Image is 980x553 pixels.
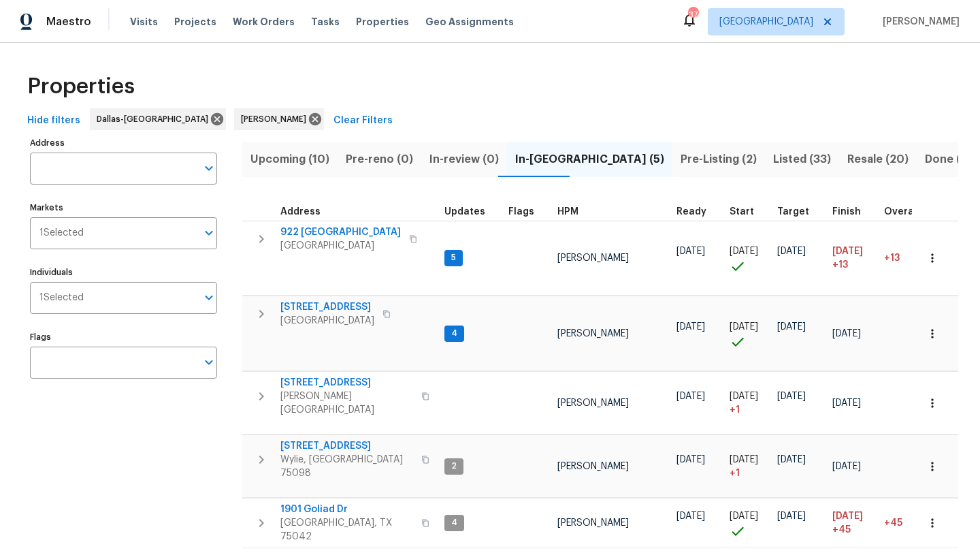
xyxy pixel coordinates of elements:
[557,462,629,471] span: [PERSON_NAME]
[730,455,758,464] span: [DATE]
[777,392,806,401] span: [DATE]
[280,503,413,516] span: 1901 Goliad Dr
[444,207,485,217] span: Updates
[446,252,461,264] span: 5
[777,207,809,217] span: Target
[234,108,324,130] div: [PERSON_NAME]
[832,207,861,217] span: Finish
[676,322,705,332] span: [DATE]
[280,453,413,480] span: Wylie, [GEOGRAPHIC_DATA] 75098
[724,435,772,498] td: Project started 1 days late
[730,247,758,256] span: [DATE]
[356,15,409,29] span: Properties
[832,511,863,521] span: [DATE]
[847,150,909,169] span: Resale (20)
[676,511,705,521] span: [DATE]
[280,207,321,217] span: Address
[832,329,861,338] span: [DATE]
[515,150,664,169] span: In-[GEOGRAPHIC_DATA] (5)
[250,150,329,169] span: Upcoming (10)
[174,15,216,29] span: Projects
[681,150,757,169] span: Pre-Listing (2)
[27,112,80,129] span: Hide filters
[30,268,217,276] label: Individuals
[280,390,413,417] span: [PERSON_NAME][GEOGRAPHIC_DATA]
[832,523,851,537] span: +45
[557,518,629,528] span: [PERSON_NAME]
[97,112,214,126] span: Dallas-[GEOGRAPHIC_DATA]
[130,15,158,29] span: Visits
[777,322,806,332] span: [DATE]
[730,511,758,521] span: [DATE]
[832,462,861,471] span: [DATE]
[676,247,705,256] span: [DATE]
[724,296,772,371] td: Project started on time
[311,17,340,27] span: Tasks
[508,207,534,217] span: Flags
[832,247,863,256] span: [DATE]
[719,15,813,29] span: [GEOGRAPHIC_DATA]
[832,398,861,408] span: [DATE]
[557,398,629,408] span: [PERSON_NAME]
[730,467,740,480] span: + 1
[827,499,879,548] td: Scheduled to finish 45 day(s) late
[280,239,401,253] span: [GEOGRAPHIC_DATA]
[879,221,937,296] td: 13 day(s) past target finish date
[730,207,766,217] div: Actual renovation start date
[39,227,84,239] span: 1 Selected
[557,253,629,263] span: [PERSON_NAME]
[241,112,312,126] span: [PERSON_NAME]
[46,15,91,29] span: Maestro
[30,139,217,147] label: Address
[30,333,217,341] label: Flags
[280,439,413,453] span: [STREET_ADDRESS]
[22,108,86,133] button: Hide filters
[884,207,932,217] div: Days past target finish date
[199,288,218,307] button: Open
[877,15,960,29] span: [PERSON_NAME]
[676,207,719,217] div: Earliest renovation start date (first business day after COE or Checkout)
[724,499,772,548] td: Project started on time
[832,207,873,217] div: Projected renovation finish date
[346,150,413,169] span: Pre-reno (0)
[27,80,135,93] span: Properties
[557,207,578,217] span: HPM
[676,392,705,401] span: [DATE]
[280,314,374,328] span: [GEOGRAPHIC_DATA]
[884,518,902,528] span: +45
[773,150,831,169] span: Listed (33)
[777,455,806,464] span: [DATE]
[827,221,879,296] td: Scheduled to finish 13 day(s) late
[446,517,463,528] span: 4
[730,403,740,417] span: + 1
[832,258,848,272] span: +13
[280,376,413,390] span: [STREET_ADDRESS]
[730,207,754,217] span: Start
[199,353,218,372] button: Open
[280,516,413,543] span: [GEOGRAPHIC_DATA], TX 75042
[676,207,706,217] span: Ready
[777,247,806,256] span: [DATE]
[233,15,295,29] span: Work Orders
[688,8,698,22] div: 37
[280,300,374,314] span: [STREET_ADDRESS]
[730,392,758,401] span: [DATE]
[328,108,398,133] button: Clear Filters
[446,328,463,339] span: 4
[30,204,217,212] label: Markets
[777,207,821,217] div: Target renovation project end date
[199,223,218,242] button: Open
[557,329,629,338] span: [PERSON_NAME]
[676,455,705,464] span: [DATE]
[730,322,758,332] span: [DATE]
[425,15,514,29] span: Geo Assignments
[199,159,218,178] button: Open
[333,112,393,129] span: Clear Filters
[724,221,772,296] td: Project started on time
[879,499,937,548] td: 45 day(s) past target finish date
[884,253,900,263] span: +13
[884,207,919,217] span: Overall
[39,292,84,304] span: 1 Selected
[446,460,462,472] span: 2
[280,225,401,239] span: 922 [GEOGRAPHIC_DATA]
